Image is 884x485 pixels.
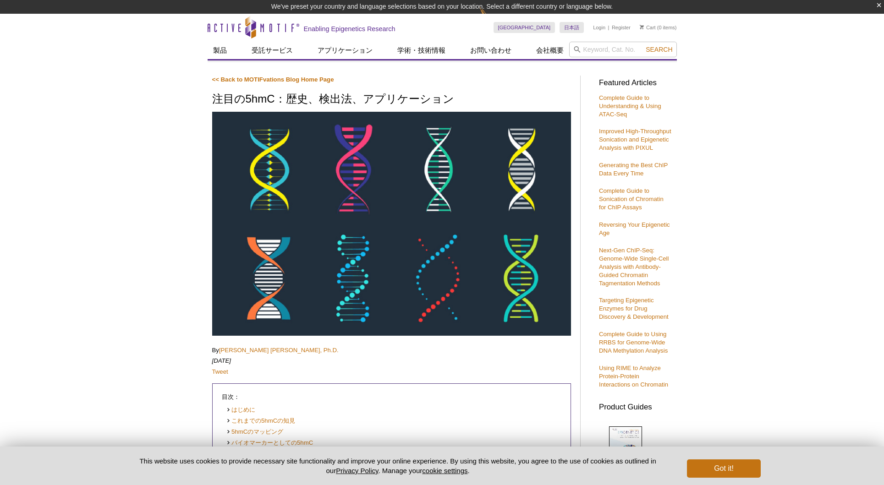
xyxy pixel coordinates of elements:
[599,79,672,87] h3: Featured Articles
[212,76,334,83] a: << Back to MOTIFvations Blog Home Page
[124,456,672,475] p: This website uses cookies to provide necessary site functionality and improve your online experie...
[599,162,668,177] a: Generating the Best ChIP Data Every Time
[599,94,661,118] a: Complete Guide to Understanding & Using ATAC-Seq
[480,7,504,28] img: Change Here
[226,417,296,425] a: これまでの5hmCの知見
[212,93,571,106] h1: 注目の5hmC：歴史、検出法、アプリケーション
[226,428,284,436] a: 5hmCのマッピング
[212,112,571,336] img: DNA Strands
[599,187,664,211] a: Complete Guide to Sonication of Chromatin for ChIP Assays
[465,42,517,59] a: お問い合わせ
[304,25,395,33] h2: Enabling Epigenetics Research
[569,42,677,57] input: Keyword, Cat. No.
[640,22,677,33] li: (0 items)
[599,247,669,287] a: Next-Gen ChIP-Seq: Genome-Wide Single-Cell Analysis with Antibody-Guided Chromatin Tagmentation M...
[392,42,451,59] a: 学術・技術情報
[612,24,631,31] a: Register
[212,346,571,354] p: By
[208,42,232,59] a: 製品
[599,398,672,411] h3: Product Guides
[599,331,668,354] a: Complete Guide to Using RRBS for Genome-Wide DNA Methylation Analysis
[560,22,584,33] a: 日本語
[336,467,378,474] a: Privacy Policy
[608,22,609,33] li: |
[222,393,561,401] p: 目次：
[312,42,378,59] a: アプリケーション
[599,297,669,320] a: Targeting Epigenetic Enzymes for Drug Discovery & Development
[646,46,672,53] span: Search
[593,24,605,31] a: Login
[219,347,339,354] a: [PERSON_NAME] [PERSON_NAME], Ph.D.
[687,459,760,478] button: Got it!
[599,128,671,151] a: Improved High-Throughput Sonication and Epigenetic Analysis with PIXUL
[422,467,467,474] button: cookie settings
[599,221,670,236] a: Reversing Your Epigenetic Age
[640,24,656,31] a: Cart
[609,426,642,469] img: Epi_brochure_140604_cover_web_70x200
[643,45,675,54] button: Search
[494,22,555,33] a: [GEOGRAPHIC_DATA]
[599,365,668,388] a: Using RIME to Analyze Protein-Protein Interactions on Chromatin
[246,42,298,59] a: 受託サービス
[226,439,313,447] a: バイオマーカーとしての5hmC
[640,25,644,29] img: Your Cart
[212,357,231,364] em: [DATE]
[531,42,569,59] a: 会社概要
[212,368,228,375] a: Tweet
[226,406,256,414] a: はじめに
